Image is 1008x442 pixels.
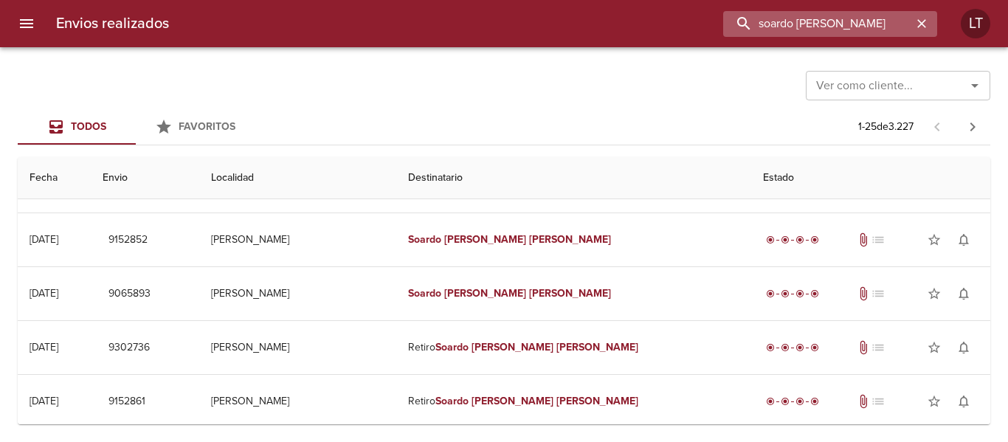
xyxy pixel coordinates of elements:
span: notifications_none [956,340,971,355]
span: Pagina anterior [919,119,955,134]
em: [PERSON_NAME] [556,395,638,407]
span: radio_button_checked [766,235,775,244]
em: [PERSON_NAME] [472,341,553,353]
button: 9152852 [103,227,153,254]
span: radio_button_checked [810,397,819,406]
button: 9065893 [103,280,156,308]
span: radio_button_checked [810,343,819,352]
span: radio_button_checked [795,289,804,298]
span: radio_button_checked [810,289,819,298]
em: Soardo [408,233,441,246]
button: Activar notificaciones [949,387,978,416]
span: Favoritos [179,120,235,133]
span: radio_button_checked [766,343,775,352]
span: radio_button_checked [781,397,790,406]
td: [PERSON_NAME] [199,267,396,320]
span: 9302736 [108,339,150,357]
em: [PERSON_NAME] [556,341,638,353]
span: No tiene pedido asociado [871,394,886,409]
div: Entregado [763,286,822,301]
div: Entregado [763,340,822,355]
span: star_border [927,232,942,247]
h6: Envios realizados [56,12,169,35]
th: Estado [751,157,991,199]
span: star_border [927,340,942,355]
button: menu [9,6,44,41]
td: Retiro [396,375,751,428]
em: Soardo [408,287,441,300]
th: Envio [91,157,199,199]
span: Tiene documentos adjuntos [856,340,871,355]
th: Localidad [199,157,396,199]
div: [DATE] [30,341,58,353]
span: radio_button_checked [781,289,790,298]
td: [PERSON_NAME] [199,375,396,428]
span: radio_button_checked [795,235,804,244]
span: radio_button_checked [766,397,775,406]
span: No tiene pedido asociado [871,232,886,247]
div: LT [961,9,990,38]
button: 9302736 [103,334,156,362]
p: 1 - 25 de 3.227 [858,120,914,134]
td: [PERSON_NAME] [199,213,396,266]
div: Tabs Envios [18,109,254,145]
span: radio_button_checked [795,343,804,352]
div: Entregado [763,232,822,247]
span: radio_button_checked [810,235,819,244]
span: radio_button_checked [795,397,804,406]
button: Activar notificaciones [949,333,978,362]
button: 9152861 [103,388,151,415]
div: [DATE] [30,233,58,246]
div: Entregado [763,394,822,409]
em: [PERSON_NAME] [529,233,611,246]
span: radio_button_checked [781,235,790,244]
button: Agregar a favoritos [919,279,949,308]
span: notifications_none [956,232,971,247]
th: Fecha [18,157,91,199]
span: 9065893 [108,285,151,303]
span: radio_button_checked [766,289,775,298]
button: Activar notificaciones [949,225,978,255]
span: notifications_none [956,394,971,409]
span: radio_button_checked [781,343,790,352]
em: [PERSON_NAME] [444,287,526,300]
th: Destinatario [396,157,751,199]
button: Agregar a favoritos [919,333,949,362]
em: [PERSON_NAME] [472,395,553,407]
div: [DATE] [30,287,58,300]
span: 9152852 [108,231,148,249]
input: buscar [723,11,912,37]
span: No tiene pedido asociado [871,286,886,301]
em: [PERSON_NAME] [529,287,611,300]
button: Activar notificaciones [949,279,978,308]
span: Tiene documentos adjuntos [856,286,871,301]
em: [PERSON_NAME] [444,233,526,246]
div: [DATE] [30,395,58,407]
span: star_border [927,394,942,409]
span: 9152861 [108,393,145,411]
button: Agregar a favoritos [919,387,949,416]
span: notifications_none [956,286,971,301]
td: Retiro [396,321,751,374]
em: Soardo [435,341,469,353]
span: Tiene documentos adjuntos [856,232,871,247]
span: Todos [71,120,106,133]
button: Agregar a favoritos [919,225,949,255]
span: Tiene documentos adjuntos [856,394,871,409]
span: star_border [927,286,942,301]
em: Soardo [435,395,469,407]
button: Abrir [964,75,985,96]
span: No tiene pedido asociado [871,340,886,355]
div: Abrir información de usuario [961,9,990,38]
td: [PERSON_NAME] [199,321,396,374]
